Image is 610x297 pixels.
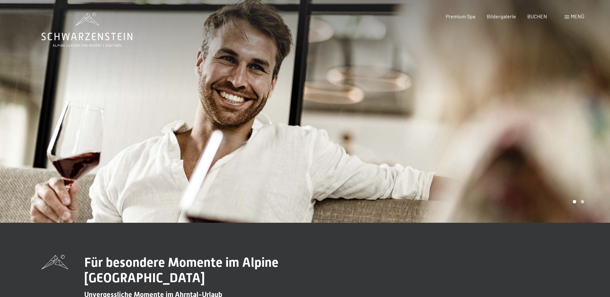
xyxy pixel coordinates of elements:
div: Carousel Pagination [570,200,584,203]
div: Carousel Page 2 [581,200,584,203]
a: Bildergalerie [487,13,516,19]
a: BUCHEN [527,13,547,19]
span: Menü [571,13,584,19]
div: Carousel Page 1 (Current Slide) [573,200,576,203]
span: Für besondere Momente im Alpine [GEOGRAPHIC_DATA] [84,255,278,285]
a: Premium Spa [446,13,475,19]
